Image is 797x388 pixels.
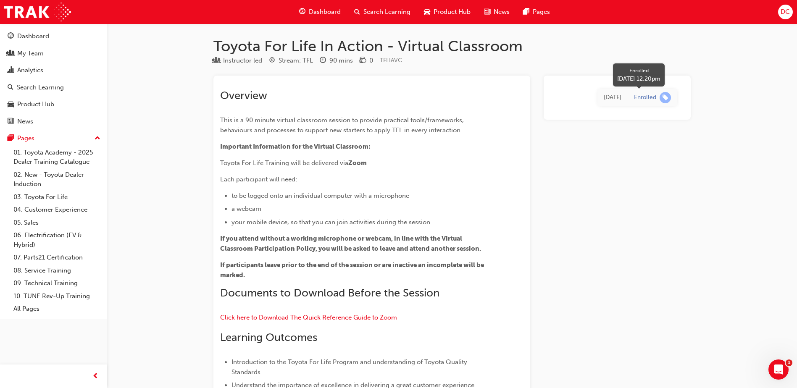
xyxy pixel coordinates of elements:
a: search-iconSearch Learning [347,3,417,21]
span: news-icon [484,7,490,17]
button: DC [778,5,793,19]
span: Zoom [348,159,367,167]
span: Overview [220,89,267,102]
div: Pages [17,134,34,143]
iframe: Intercom live chat [768,359,789,380]
div: Enrolled [634,94,656,102]
button: DashboardMy TeamAnalyticsSearch LearningProduct HubNews [3,27,104,131]
a: 01. Toyota Academy - 2025 Dealer Training Catalogue [10,146,104,168]
span: Each participant will need: [220,176,297,183]
span: pages-icon [8,135,14,142]
span: If you attend without a working microphone or webcam, in line with the Virtual Classroom Particip... [220,235,481,252]
a: Analytics [3,63,104,78]
span: your mobile device, so that you can join activities during the session [231,218,430,226]
a: car-iconProduct Hub [417,3,477,21]
div: Duration [320,55,353,66]
span: DC [781,7,790,17]
div: Enrolled [617,67,660,74]
span: guage-icon [8,33,14,40]
div: Price [360,55,373,66]
span: 1 [786,359,792,366]
span: search-icon [354,7,360,17]
a: Dashboard [3,29,104,44]
div: Analytics [17,66,43,75]
a: 04. Customer Experience [10,203,104,216]
a: 05. Sales [10,216,104,229]
div: Stream [269,55,313,66]
div: Instructor led [223,56,262,66]
span: car-icon [424,7,430,17]
span: Product Hub [434,7,471,17]
span: chart-icon [8,67,14,74]
span: Toyota For Life Training will be delivered via [220,159,348,167]
span: car-icon [8,101,14,108]
button: Pages [3,131,104,146]
img: Trak [4,3,71,21]
span: Learning resource code [380,57,402,64]
span: Learning Outcomes [220,331,317,344]
span: clock-icon [320,57,326,65]
span: learningRecordVerb_ENROLL-icon [660,92,671,103]
span: learningResourceType_INSTRUCTOR_LED-icon [213,57,220,65]
a: 09. Technical Training [10,277,104,290]
span: This is a 90 minute virtual classroom session to provide practical tools/frameworks, behaviours a... [220,116,466,134]
div: [DATE] 12:20pm [617,74,660,83]
span: people-icon [8,50,14,58]
span: News [494,7,510,17]
span: If participants leave prior to the end of the session or are inactive an incomplete will be marked. [220,261,485,279]
div: Type [213,55,262,66]
a: Click here to Download The Quick Reference Guide to Zoom [220,314,397,321]
span: pages-icon [523,7,529,17]
a: 08. Service Training [10,264,104,277]
span: a webcam [231,205,261,212]
div: 90 mins [329,56,353,66]
div: My Team [17,49,44,58]
span: search-icon [8,84,13,92]
a: pages-iconPages [516,3,557,21]
a: All Pages [10,302,104,315]
div: Dashboard [17,31,49,41]
a: Search Learning [3,80,104,95]
a: news-iconNews [477,3,516,21]
div: News [17,117,33,126]
h1: Toyota For Life In Action - Virtual Classroom [213,37,691,55]
span: up-icon [95,133,100,144]
span: Search Learning [363,7,410,17]
div: 0 [369,56,373,66]
span: Documents to Download Before the Session [220,286,439,299]
span: Important Information for the Virtual Classroom: [220,143,371,150]
a: My Team [3,46,104,61]
a: 03. Toyota For Life [10,191,104,204]
a: 10. TUNE Rev-Up Training [10,290,104,303]
div: Search Learning [17,83,64,92]
div: Tue Aug 26 2025 12:20:32 GMT+1000 (Australian Eastern Standard Time) [604,93,621,102]
span: Introduction to the Toyota For Life Program and understanding of Toyota Quality Standards [231,358,469,376]
a: guage-iconDashboard [292,3,347,21]
div: Stream: TFL [279,56,313,66]
a: Product Hub [3,97,104,112]
a: News [3,114,104,129]
span: money-icon [360,57,366,65]
a: 07. Parts21 Certification [10,251,104,264]
span: Pages [533,7,550,17]
a: 02. New - Toyota Dealer Induction [10,168,104,191]
span: news-icon [8,118,14,126]
span: target-icon [269,57,275,65]
div: Product Hub [17,100,54,109]
a: 06. Electrification (EV & Hybrid) [10,229,104,251]
span: prev-icon [92,371,99,382]
span: guage-icon [299,7,305,17]
span: Dashboard [309,7,341,17]
span: to be logged onto an individual computer with a microphone [231,192,409,199]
